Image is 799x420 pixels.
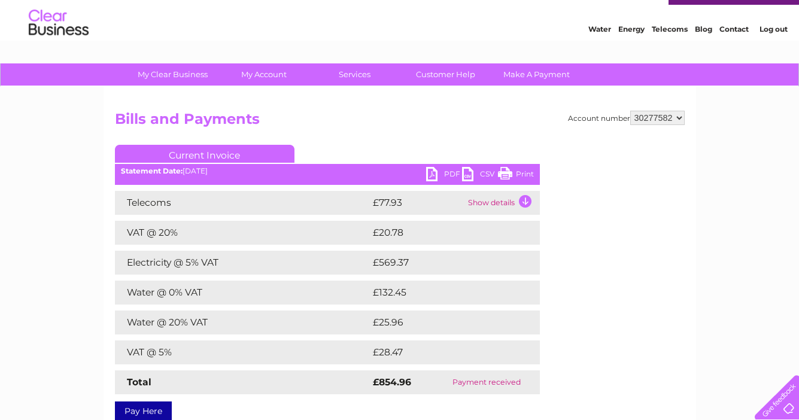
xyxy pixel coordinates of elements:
td: Show details [465,191,540,215]
div: [DATE] [115,167,540,175]
td: Payment received [433,370,540,394]
a: Blog [695,51,712,60]
div: Account number [568,111,685,125]
a: Contact [719,51,749,60]
img: logo.png [28,31,89,68]
td: £25.96 [370,311,516,334]
td: Water @ 0% VAT [115,281,370,305]
td: Telecoms [115,191,370,215]
a: CSV [462,167,498,184]
a: Print [498,167,534,184]
a: Make A Payment [487,63,586,86]
td: £569.37 [370,251,519,275]
td: VAT @ 5% [115,340,370,364]
a: 0333 014 3131 [573,6,656,21]
a: Water [588,51,611,60]
a: PDF [426,167,462,184]
a: My Clear Business [123,63,222,86]
a: Current Invoice [115,145,294,163]
a: Telecoms [652,51,688,60]
strong: Total [127,376,151,388]
td: £28.47 [370,340,515,364]
a: Energy [618,51,645,60]
td: £132.45 [370,281,518,305]
td: £20.78 [370,221,516,245]
td: VAT @ 20% [115,221,370,245]
strong: £854.96 [373,376,411,388]
a: Services [305,63,404,86]
td: £77.93 [370,191,465,215]
a: Log out [759,51,788,60]
h2: Bills and Payments [115,111,685,133]
td: Water @ 20% VAT [115,311,370,334]
a: My Account [214,63,313,86]
a: Customer Help [396,63,495,86]
div: Clear Business is a trading name of Verastar Limited (registered in [GEOGRAPHIC_DATA] No. 3667643... [117,7,683,58]
td: Electricity @ 5% VAT [115,251,370,275]
b: Statement Date: [121,166,183,175]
